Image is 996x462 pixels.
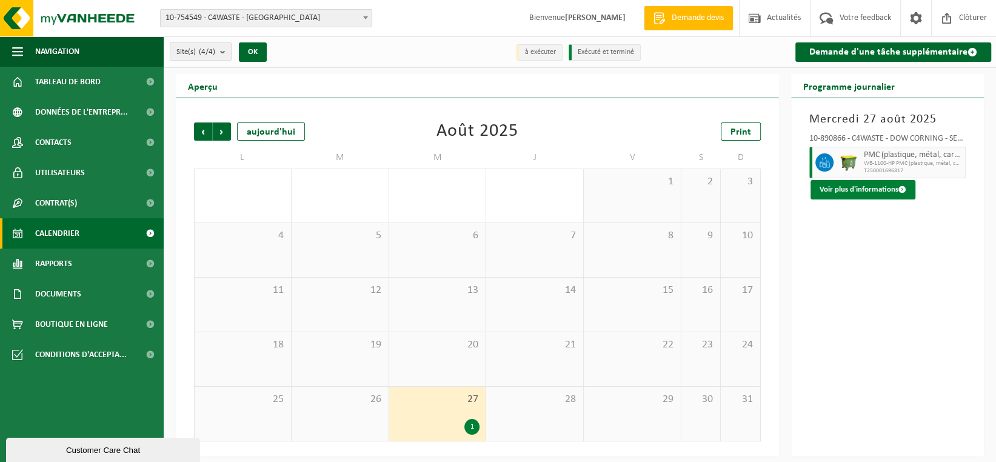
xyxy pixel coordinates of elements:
span: Contacts [35,127,72,158]
span: Précédent [194,122,212,141]
img: WB-1100-HPE-GN-50 [840,153,858,172]
td: M [292,147,389,169]
span: 28 [492,393,577,406]
span: 22 [590,338,675,352]
span: Utilisateurs [35,158,85,188]
span: 13 [395,284,480,297]
span: 8 [590,229,675,243]
span: T250001696817 [864,167,962,175]
td: J [486,147,584,169]
span: 14 [492,284,577,297]
span: 10 [727,229,754,243]
span: 25 [201,393,285,406]
h3: Mercredi 27 août 2025 [809,110,966,129]
span: Demande devis [669,12,727,24]
li: à exécuter [516,44,563,61]
span: 29 [590,393,675,406]
div: 10-890866 - C4WASTE - DOW CORNING - SENEFFE [809,135,966,147]
a: Demande devis [644,6,733,30]
span: 17 [727,284,754,297]
td: D [721,147,761,169]
span: 31 [727,393,754,406]
div: aujourd'hui [237,122,305,141]
span: Navigation [35,36,79,67]
td: S [681,147,721,169]
span: PMC (plastique, métal, carton boisson) (industriel) [864,150,962,160]
span: 15 [590,284,675,297]
span: 19 [298,338,383,352]
span: 16 [687,284,714,297]
span: 10-754549 - C4WASTE - MONT-SUR-MARCHIENNE [160,9,372,27]
span: 12 [298,284,383,297]
span: 24 [727,338,754,352]
li: Exécuté et terminé [569,44,641,61]
span: 1 [590,175,675,189]
span: Documents [35,279,81,309]
span: Calendrier [35,218,79,249]
span: 6 [395,229,480,243]
span: 2 [687,175,714,189]
span: 4 [201,229,285,243]
span: 5 [298,229,383,243]
span: Tableau de bord [35,67,101,97]
span: 23 [687,338,714,352]
span: 18 [201,338,285,352]
span: 9 [687,229,714,243]
span: 11 [201,284,285,297]
div: 1 [464,419,480,435]
span: 21 [492,338,577,352]
span: Données de l'entrepr... [35,97,128,127]
span: 10-754549 - C4WASTE - MONT-SUR-MARCHIENNE [161,10,372,27]
span: Contrat(s) [35,188,77,218]
span: 7 [492,229,577,243]
span: 26 [298,393,383,406]
span: WB-1100-HP PMC (plastique, métal, carton boisson) (industrie [864,160,962,167]
div: Août 2025 [436,122,518,141]
span: 20 [395,338,480,352]
h2: Programme journalier [791,74,907,98]
td: L [194,147,292,169]
button: OK [239,42,267,62]
span: Rapports [35,249,72,279]
span: Print [730,127,751,137]
h2: Aperçu [176,74,230,98]
a: Demande d'une tâche supplémentaire [795,42,991,62]
span: 3 [727,175,754,189]
span: Boutique en ligne [35,309,108,340]
iframe: chat widget [6,435,202,462]
span: Suivant [213,122,231,141]
span: Site(s) [176,43,215,61]
a: Print [721,122,761,141]
button: Voir plus d'informations [811,180,915,199]
strong: [PERSON_NAME] [565,13,626,22]
td: M [389,147,487,169]
count: (4/4) [199,48,215,56]
td: V [584,147,681,169]
span: Conditions d'accepta... [35,340,127,370]
button: Site(s)(4/4) [170,42,232,61]
span: 27 [395,393,480,406]
span: 30 [687,393,714,406]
